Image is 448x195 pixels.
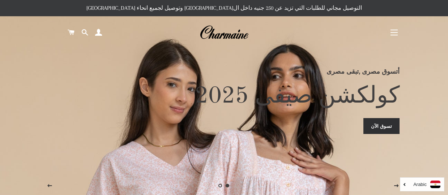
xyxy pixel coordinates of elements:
[40,177,59,195] button: الصفحه السابقة
[387,177,405,195] button: الصفحه التالية
[48,82,400,111] h2: كولكشن صيفى 2025
[224,182,231,189] a: الصفحه 1current
[48,66,400,77] p: أتسوق مصرى ,تبقى مصرى
[200,25,248,40] img: Charmaine Egypt
[363,118,400,134] a: تسوق الآن
[413,182,427,187] i: Arabic
[217,182,224,189] a: تحميل الصور 2
[404,181,440,188] a: Arabic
